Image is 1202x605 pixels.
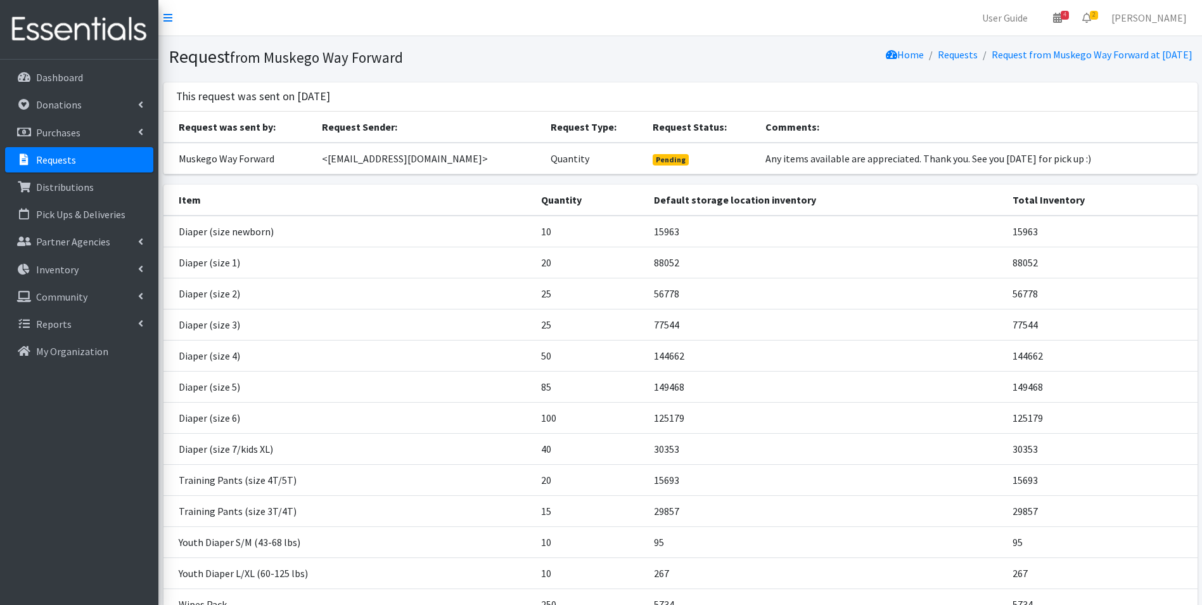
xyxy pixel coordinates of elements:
[1090,11,1098,20] span: 2
[646,185,1005,216] th: Default storage location inventory
[163,495,534,526] td: Training Pants (size 3T/4T)
[163,433,534,464] td: Diaper (size 7/kids XL)
[1061,11,1069,20] span: 4
[646,278,1005,309] td: 56778
[646,495,1005,526] td: 29857
[5,65,153,90] a: Dashboard
[5,120,153,145] a: Purchases
[163,557,534,589] td: Youth Diaper L/XL (60-125 lbs)
[314,112,543,143] th: Request Sender:
[534,216,646,247] td: 10
[534,247,646,278] td: 20
[534,557,646,589] td: 10
[5,284,153,309] a: Community
[1101,5,1197,30] a: [PERSON_NAME]
[36,153,76,166] p: Requests
[36,181,94,193] p: Distributions
[163,371,534,402] td: Diaper (size 5)
[938,48,978,61] a: Requests
[36,71,83,84] p: Dashboard
[534,402,646,433] td: 100
[36,345,108,358] p: My Organization
[36,235,110,248] p: Partner Agencies
[1005,278,1197,309] td: 56778
[1005,557,1197,589] td: 267
[5,8,153,51] img: HumanEssentials
[653,154,689,166] span: Pending
[176,90,330,103] h3: This request was sent on [DATE]
[163,526,534,557] td: Youth Diaper S/M (43-68 lbs)
[992,48,1192,61] a: Request from Muskego Way Forward at [DATE]
[534,340,646,371] td: 50
[972,5,1038,30] a: User Guide
[534,371,646,402] td: 85
[5,257,153,282] a: Inventory
[5,174,153,200] a: Distributions
[163,402,534,433] td: Diaper (size 6)
[163,340,534,371] td: Diaper (size 4)
[646,247,1005,278] td: 88052
[534,495,646,526] td: 15
[1043,5,1072,30] a: 4
[1005,185,1197,216] th: Total Inventory
[5,339,153,364] a: My Organization
[5,229,153,254] a: Partner Agencies
[163,185,534,216] th: Item
[1005,495,1197,526] td: 29857
[36,98,82,111] p: Donations
[646,557,1005,589] td: 267
[646,402,1005,433] td: 125179
[1005,526,1197,557] td: 95
[163,278,534,309] td: Diaper (size 2)
[1005,433,1197,464] td: 30353
[534,309,646,340] td: 25
[1005,340,1197,371] td: 144662
[163,309,534,340] td: Diaper (size 3)
[758,143,1198,174] td: Any items available are appreciated. Thank you. See you [DATE] for pick up :)
[163,112,314,143] th: Request was sent by:
[230,48,403,67] small: from Muskego Way Forward
[534,433,646,464] td: 40
[5,202,153,227] a: Pick Ups & Deliveries
[646,309,1005,340] td: 77544
[5,311,153,337] a: Reports
[36,208,125,221] p: Pick Ups & Deliveries
[758,112,1198,143] th: Comments:
[36,263,79,276] p: Inventory
[534,464,646,495] td: 20
[1005,247,1197,278] td: 88052
[314,143,543,174] td: <[EMAIL_ADDRESS][DOMAIN_NAME]>
[543,143,645,174] td: Quantity
[646,371,1005,402] td: 149468
[5,92,153,117] a: Donations
[163,143,314,174] td: Muskego Way Forward
[1005,464,1197,495] td: 15693
[646,340,1005,371] td: 144662
[36,290,87,303] p: Community
[163,464,534,495] td: Training Pants (size 4T/5T)
[163,247,534,278] td: Diaper (size 1)
[1005,309,1197,340] td: 77544
[646,464,1005,495] td: 15693
[1005,402,1197,433] td: 125179
[886,48,924,61] a: Home
[1072,5,1101,30] a: 2
[543,112,645,143] th: Request Type:
[163,216,534,247] td: Diaper (size newborn)
[1005,371,1197,402] td: 149468
[534,526,646,557] td: 10
[645,112,758,143] th: Request Status:
[646,433,1005,464] td: 30353
[5,147,153,172] a: Requests
[1005,216,1197,247] td: 15963
[36,126,80,139] p: Purchases
[646,216,1005,247] td: 15963
[36,318,72,330] p: Reports
[646,526,1005,557] td: 95
[534,185,646,216] th: Quantity
[169,46,676,68] h1: Request
[534,278,646,309] td: 25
